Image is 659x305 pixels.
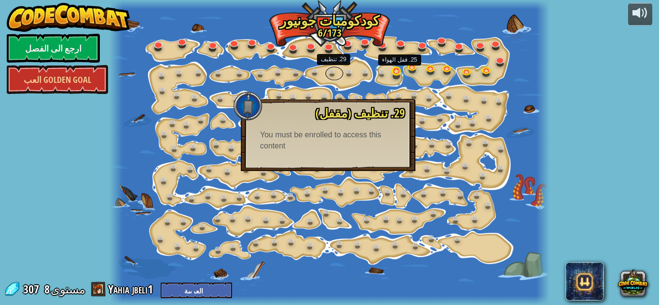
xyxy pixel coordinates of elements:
button: تعديل الصوت [628,3,652,26]
span: 29. تنظيف (مقفل) [316,105,405,121]
span: 307 [23,281,42,297]
a: ارجع الى الفصل [7,34,100,63]
a: العب Golden Goal [7,65,108,94]
span: 8 [44,281,50,297]
div: You must be enrolled to access this content [260,130,396,152]
span: مستوى [51,281,85,297]
a: Yahia jbeli1 [108,281,156,297]
img: CodeCombat - Learn how to code by playing a game [7,3,130,32]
